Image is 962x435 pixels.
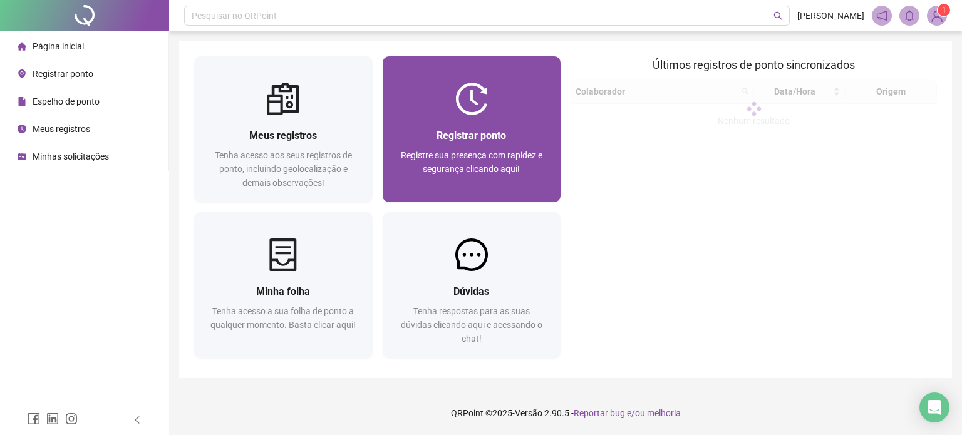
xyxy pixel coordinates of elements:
span: [PERSON_NAME] [797,9,864,23]
span: Registrar ponto [33,69,93,79]
span: schedule [18,152,26,161]
span: Meus registros [33,124,90,134]
span: Minha folha [256,285,310,297]
img: 94419 [928,6,946,25]
span: Últimos registros de ponto sincronizados [653,58,855,71]
a: Registrar pontoRegistre sua presença com rapidez e segurança clicando aqui! [383,56,561,202]
a: DúvidasTenha respostas para as suas dúvidas clicando aqui e acessando o chat! [383,212,561,358]
span: Espelho de ponto [33,96,100,106]
span: Tenha acesso a sua folha de ponto a qualquer momento. Basta clicar aqui! [210,306,356,330]
span: left [133,416,142,424]
sup: Atualize o seu contato no menu Meus Dados [938,4,950,16]
span: 1 [942,6,946,14]
span: Registrar ponto [437,130,506,141]
span: Meus registros [249,130,317,141]
span: instagram [65,412,78,425]
span: Registre sua presença com rapidez e segurança clicando aqui! [401,150,542,174]
span: linkedin [46,412,59,425]
span: bell [904,10,915,21]
span: facebook [28,412,40,425]
span: Tenha respostas para as suas dúvidas clicando aqui e acessando o chat! [401,306,542,344]
span: notification [876,10,887,21]
span: Dúvidas [453,285,489,297]
footer: QRPoint © 2025 - 2.90.5 - [169,391,962,435]
span: Página inicial [33,41,84,51]
span: search [773,11,783,21]
span: clock-circle [18,125,26,133]
span: Versão [515,408,542,418]
span: environment [18,69,26,78]
span: Reportar bug e/ou melhoria [574,408,681,418]
a: Minha folhaTenha acesso a sua folha de ponto a qualquer momento. Basta clicar aqui! [194,212,373,358]
span: Tenha acesso aos seus registros de ponto, incluindo geolocalização e demais observações! [215,150,352,188]
span: file [18,97,26,106]
span: Minhas solicitações [33,151,109,161]
a: Meus registrosTenha acesso aos seus registros de ponto, incluindo geolocalização e demais observa... [194,56,373,202]
span: home [18,42,26,51]
div: Open Intercom Messenger [919,392,949,422]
